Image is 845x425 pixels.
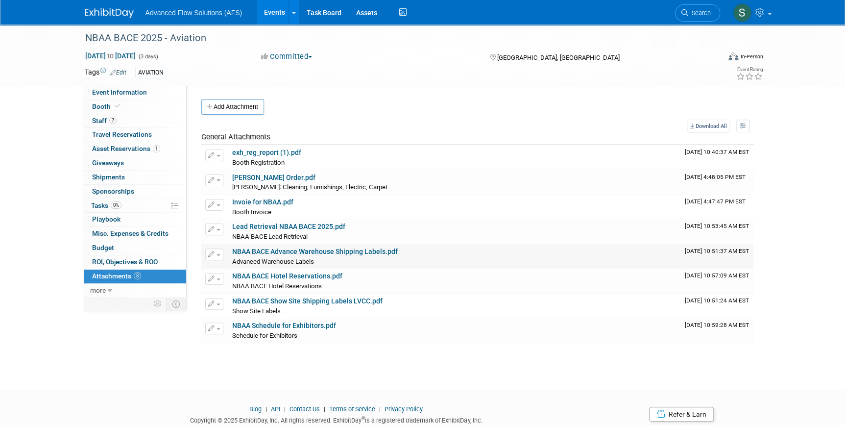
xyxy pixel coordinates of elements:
span: 7 [109,117,117,124]
span: Event Information [92,88,147,96]
span: Upload Timestamp [685,174,746,180]
a: NBAA Schedule for Exhibitors.pdf [232,322,336,329]
span: Show Site Labels [232,307,281,315]
a: Edit [110,69,126,76]
span: Schedule for Exhibitors [232,332,297,339]
span: Upload Timestamp [685,198,746,205]
span: (3 days) [138,53,158,60]
a: Staff7 [84,114,186,128]
a: API [271,405,280,413]
a: Privacy Policy [385,405,423,413]
span: Upload Timestamp [685,248,749,254]
a: Refer & Earn [649,407,714,422]
a: NBAA BACE Hotel Reservations.pdf [232,272,342,280]
a: more [84,284,186,298]
a: Contact Us [290,405,320,413]
a: Playbook [84,213,186,226]
sup: ® [362,416,365,421]
a: [PERSON_NAME] Order.pdf [232,174,315,181]
a: Travel Reservations [84,128,186,142]
span: | [263,405,269,413]
td: Personalize Event Tab Strip [149,298,167,310]
span: Shipments [92,173,125,181]
div: Copyright © 2025 ExhibitDay, Inc. All rights reserved. ExhibitDay is a registered trademark of Ex... [85,414,588,425]
a: Giveaways [84,156,186,170]
td: Upload Timestamp [681,219,753,244]
div: NBAA BACE 2025 - Aviation [82,29,705,47]
img: Steve McAnally [733,3,751,22]
span: Booth Invoice [232,208,271,216]
span: Giveaways [92,159,124,167]
a: NBAA BACE Show Site Shipping Labels LVCC.pdf [232,297,383,305]
span: Upload Timestamp [685,322,749,328]
img: Format-Inperson.png [728,52,738,60]
a: Search [675,4,720,22]
a: Blog [249,405,262,413]
span: 8 [134,272,141,279]
div: Event Format [662,51,763,66]
a: Download All [687,120,730,133]
span: Sponsorships [92,187,134,195]
a: Misc. Expenses & Credits [84,227,186,241]
span: NBAA BACE Hotel Reservations [232,282,322,290]
span: ROI, Objectives & ROO [92,258,158,266]
span: [PERSON_NAME]: Cleaning, Furnishings, Electric, Carpet [232,183,387,191]
span: | [321,405,328,413]
div: In-Person [740,53,763,60]
span: Upload Timestamp [685,297,749,304]
span: | [282,405,288,413]
a: Shipments [84,171,186,184]
span: 1 [153,145,160,152]
span: [DATE] [DATE] [85,51,136,60]
span: Travel Reservations [92,130,152,138]
span: Booth [92,102,122,110]
span: Misc. Expenses & Credits [92,229,169,237]
a: Invoie for NBAA.pdf [232,198,293,206]
span: Asset Reservations [92,145,160,152]
a: Budget [84,241,186,255]
td: Toggle Event Tabs [166,298,186,310]
i: Booth reservation complete [115,103,120,109]
img: ExhibitDay [85,8,134,18]
a: exh_reg_report (1).pdf [232,149,301,156]
a: Booth [84,100,186,114]
a: Terms of Service [329,405,375,413]
td: Upload Timestamp [681,244,753,269]
span: Upload Timestamp [685,223,749,229]
span: 0% [111,201,121,209]
td: Tags [85,67,126,78]
span: Search [688,9,711,17]
div: Event Rating [736,67,762,72]
span: Advanced Flow Solutions (AFS) [145,9,242,17]
span: Booth Registration [232,159,285,166]
a: Event Information [84,86,186,100]
a: Sponsorships [84,185,186,199]
td: Upload Timestamp [681,195,753,219]
a: NBAA BACE Advance Warehouse Shipping Labels.pdf [232,248,398,255]
a: Attachments8 [84,270,186,283]
span: NBAA BACE Lead Retrieval [232,233,308,240]
td: Upload Timestamp [681,269,753,293]
span: Upload Timestamp [685,149,749,155]
button: Committed [258,51,316,62]
a: ROI, Objectives & ROO [84,255,186,269]
td: Upload Timestamp [681,294,753,318]
a: Lead Retrieval NBAA BACE 2025.pdf [232,223,345,230]
td: Upload Timestamp [681,145,753,170]
span: Advanced Warehouse Labels [232,258,314,265]
span: Tasks [91,201,121,209]
td: Upload Timestamp [681,318,753,343]
button: Add Attachment [201,99,264,115]
div: AVIATION [135,68,167,78]
span: to [106,52,115,60]
a: Asset Reservations1 [84,142,186,156]
span: Staff [92,117,117,125]
a: Tasks0% [84,199,186,213]
span: Budget [92,244,114,251]
span: General Attachments [201,132,270,141]
span: | [377,405,383,413]
span: [GEOGRAPHIC_DATA], [GEOGRAPHIC_DATA] [497,54,620,61]
span: Playbook [92,215,121,223]
span: Upload Timestamp [685,272,749,279]
td: Upload Timestamp [681,170,753,195]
